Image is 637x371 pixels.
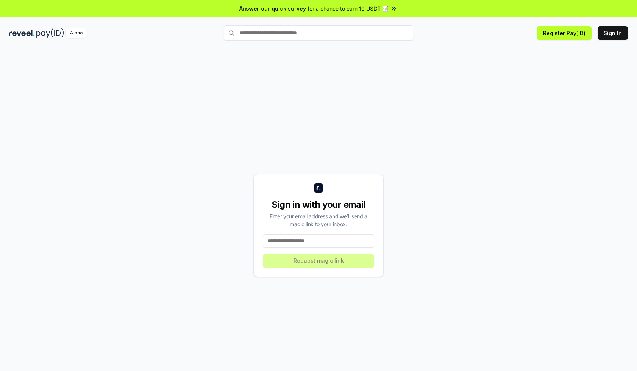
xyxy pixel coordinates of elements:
span: for a chance to earn 10 USDT 📝 [308,5,389,13]
img: reveel_dark [9,28,35,38]
button: Register Pay(ID) [537,26,591,40]
div: Alpha [66,28,87,38]
div: Sign in with your email [263,199,374,211]
div: Enter your email address and we’ll send a magic link to your inbox. [263,212,374,228]
img: pay_id [36,28,64,38]
button: Sign In [598,26,628,40]
span: Answer our quick survey [239,5,306,13]
img: logo_small [314,183,323,193]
